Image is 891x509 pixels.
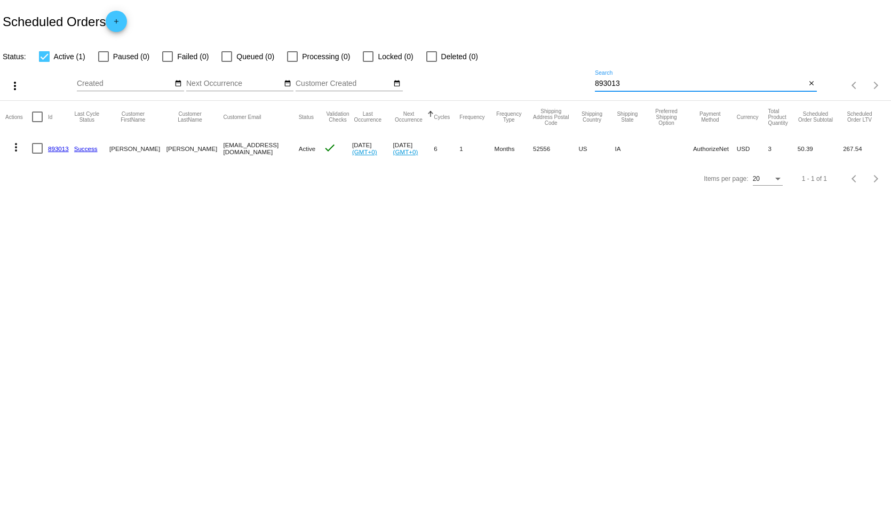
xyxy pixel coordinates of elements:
span: Active [299,145,316,152]
button: Change sorting for NextOccurrenceUtc [393,111,425,123]
mat-cell: 1 [459,133,494,164]
mat-icon: check [323,141,336,154]
mat-cell: [PERSON_NAME] [109,133,166,164]
mat-cell: [PERSON_NAME] [166,133,224,164]
mat-cell: 52556 [533,133,578,164]
mat-cell: Months [495,133,533,164]
button: Change sorting for PaymentMethod.Type [693,111,727,123]
button: Next page [865,168,887,189]
mat-cell: [DATE] [352,133,393,164]
mat-cell: USD [737,133,768,164]
button: Change sorting for Subtotal [798,111,833,123]
button: Change sorting for LastOccurrenceUtc [352,111,384,123]
mat-icon: more_vert [9,79,21,92]
mat-cell: AuthorizeNet [693,133,737,164]
button: Change sorting for LastProcessingCycleId [74,111,100,123]
mat-cell: IA [615,133,650,164]
button: Change sorting for PreferredShippingOption [649,108,683,126]
mat-cell: 6 [434,133,459,164]
mat-select: Items per page: [753,176,783,183]
button: Change sorting for CustomerFirstName [109,111,157,123]
mat-icon: close [808,79,815,88]
button: Change sorting for LifetimeValue [843,111,876,123]
span: Queued (0) [236,50,274,63]
a: (GMT+0) [393,148,418,155]
button: Change sorting for Cycles [434,114,450,120]
mat-cell: [EMAIL_ADDRESS][DOMAIN_NAME] [223,133,298,164]
input: Customer Created [296,79,392,88]
button: Change sorting for Status [299,114,314,120]
span: Active (1) [54,50,85,63]
mat-icon: date_range [174,79,182,88]
a: Success [74,145,98,152]
h2: Scheduled Orders [3,11,127,32]
button: Previous page [844,168,865,189]
mat-header-cell: Validation Checks [323,101,352,133]
input: Created [77,79,173,88]
button: Change sorting for CustomerLastName [166,111,214,123]
button: Previous page [844,75,865,96]
mat-cell: US [578,133,615,164]
mat-cell: 267.54 [843,133,886,164]
input: Search [595,79,806,88]
a: 893013 [48,145,69,152]
button: Change sorting for ShippingPostcode [533,108,569,126]
mat-icon: date_range [284,79,291,88]
mat-icon: more_vert [10,141,22,154]
mat-cell: 50.39 [798,133,843,164]
span: Failed (0) [177,50,209,63]
button: Change sorting for ShippingState [615,111,640,123]
mat-cell: [DATE] [393,133,434,164]
mat-header-cell: Total Product Quantity [768,101,797,133]
mat-icon: add [110,18,123,30]
mat-icon: date_range [393,79,401,88]
a: (GMT+0) [352,148,377,155]
span: 20 [753,175,760,182]
input: Next Occurrence [186,79,282,88]
button: Next page [865,75,887,96]
button: Clear [806,78,817,90]
mat-header-cell: Actions [5,101,32,133]
button: Change sorting for Id [48,114,52,120]
button: Change sorting for FrequencyType [495,111,523,123]
span: Paused (0) [113,50,149,63]
button: Change sorting for CustomerEmail [223,114,261,120]
div: Items per page: [704,175,748,182]
span: Processing (0) [302,50,350,63]
span: Deleted (0) [441,50,478,63]
div: 1 - 1 of 1 [802,175,827,182]
button: Change sorting for ShippingCountry [578,111,605,123]
span: Status: [3,52,26,61]
mat-cell: 3 [768,133,797,164]
button: Change sorting for Frequency [459,114,484,120]
span: Locked (0) [378,50,413,63]
button: Change sorting for CurrencyIso [737,114,759,120]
